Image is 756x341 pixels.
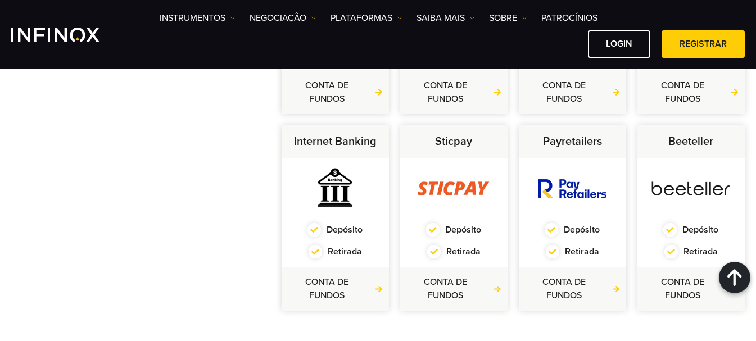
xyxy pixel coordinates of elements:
[406,275,502,302] a: CONTA DE FUNDOS
[250,11,316,25] a: NEGOCIAÇÃO
[291,162,379,215] img: internet_banking.webp
[643,79,739,106] a: CONTA DE FUNDOS
[647,162,735,215] img: beeteller.webp
[524,79,621,106] a: CONTA DE FUNDOS
[668,135,713,148] strong: Beeteller
[588,30,650,58] a: Login
[406,79,502,106] a: CONTA DE FUNDOS
[662,30,745,58] a: Registrar
[519,223,626,237] div: Depósito
[489,11,527,25] a: SOBRE
[643,275,739,302] a: CONTA DE FUNDOS
[400,245,508,258] div: Retirada
[160,11,236,25] a: Instrumentos
[543,135,602,148] strong: Payretailers
[541,11,597,25] a: Patrocínios
[637,245,745,258] div: Retirada
[331,11,402,25] a: PLATAFORMAS
[417,11,475,25] a: Saiba mais
[282,223,389,237] div: Depósito
[287,275,383,302] a: CONTA DE FUNDOS
[637,223,745,237] div: Depósito
[410,162,497,215] img: sticpay.webp
[294,135,377,148] strong: Internet Banking
[400,223,508,237] div: Depósito
[11,28,126,42] a: INFINOX Logo
[519,245,626,258] div: Retirada
[528,162,616,215] img: payretailers.webp
[282,245,389,258] div: Retirada
[287,79,383,106] a: CONTA DE FUNDOS
[524,275,621,302] a: CONTA DE FUNDOS
[435,135,472,148] strong: Sticpay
